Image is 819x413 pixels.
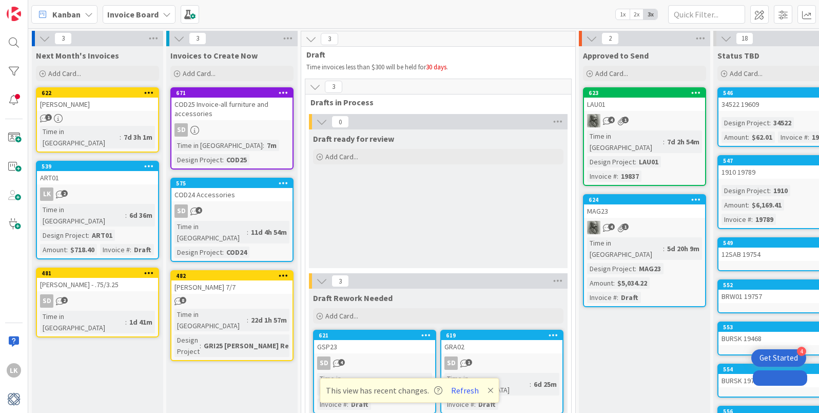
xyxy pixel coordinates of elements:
[264,140,279,151] div: 7m
[247,314,248,326] span: :
[665,243,702,254] div: 5d 20h 9m
[338,359,345,366] span: 4
[751,214,753,225] span: :
[201,340,295,351] div: GRI25 [PERSON_NAME] Res
[587,114,600,127] img: PA
[174,334,200,357] div: Design Project
[317,356,330,370] div: SD
[174,309,247,331] div: Time in [GEOGRAPHIC_DATA]
[722,117,769,128] div: Design Project
[61,190,68,197] span: 2
[37,98,158,111] div: [PERSON_NAME]
[447,384,482,397] button: Refresh
[314,331,435,353] div: 621GSP23
[37,269,158,278] div: 481
[584,88,705,111] div: 623LAU01
[617,171,618,182] span: :
[125,210,127,221] span: :
[313,293,393,303] span: Draft Rework Needed
[248,227,289,238] div: 11d 4h 54m
[171,188,292,201] div: COD24 Accessories
[722,185,769,196] div: Design Project
[171,123,292,137] div: SD
[444,356,458,370] div: SD
[753,214,776,225] div: 19789
[171,280,292,294] div: [PERSON_NAME] 7/7
[176,272,292,279] div: 482
[587,277,613,289] div: Amount
[751,349,806,367] div: Open Get Started checklist, remaining modules: 4
[171,271,292,294] div: 482[PERSON_NAME] 7/7
[446,332,562,339] div: 619
[771,117,794,128] div: 34522
[176,89,292,97] div: 671
[730,69,763,78] span: Add Card...
[127,316,155,328] div: 1d 41m
[608,117,615,123] span: 4
[465,359,472,366] span: 1
[584,195,705,218] div: 624MAG23
[622,223,629,230] span: 1
[584,195,705,204] div: 624
[613,277,615,289] span: :
[759,353,798,363] div: Get Started
[176,180,292,187] div: 575
[180,297,186,304] span: 8
[587,292,617,303] div: Invoice #
[171,204,292,218] div: SD
[7,7,21,21] img: Visit kanbanzone.com
[171,88,292,98] div: 671
[313,134,394,144] span: Draft ready for review
[325,81,342,93] span: 3
[88,230,89,241] span: :
[643,9,657,20] span: 3x
[40,126,120,148] div: Time in [GEOGRAPHIC_DATA]
[321,33,338,45] span: 3
[42,270,158,277] div: 481
[52,8,81,21] span: Kanban
[778,132,808,143] div: Invoice #
[224,247,249,258] div: COD24
[224,154,249,165] div: COD25
[608,223,615,230] span: 4
[748,132,749,143] span: :
[54,32,72,45] span: 3
[717,50,759,61] span: Status TBD
[174,204,188,218] div: SD
[171,179,292,201] div: 575COD24 Accessories
[587,171,617,182] div: Invoice #
[200,340,201,351] span: :
[636,263,664,274] div: MAG23
[61,297,68,304] span: 2
[587,237,663,260] div: Time in [GEOGRAPHIC_DATA]
[616,9,630,20] span: 1x
[584,221,705,234] div: PA
[636,156,661,167] div: LAU01
[441,331,562,340] div: 619
[722,214,751,225] div: Invoice #
[319,332,435,339] div: 621
[120,132,121,143] span: :
[45,114,52,121] span: 1
[125,316,127,328] span: :
[314,356,435,370] div: SD
[331,116,349,128] span: 0
[37,294,158,308] div: SD
[171,271,292,280] div: 482
[40,311,125,333] div: Time in [GEOGRAPHIC_DATA]
[171,98,292,120] div: COD25 Invoice-all furniture and accessories
[37,269,158,291] div: 481[PERSON_NAME] - .75/3.25
[222,247,224,258] span: :
[587,263,635,274] div: Design Project
[127,210,155,221] div: 6d 36m
[171,88,292,120] div: 671COD25 Invoice-all furniture and accessories
[325,311,358,321] span: Add Card...
[170,50,258,61] span: Invoices to Create Now
[314,340,435,353] div: GSP23
[222,154,224,165] span: :
[314,331,435,340] div: 621
[37,88,158,111] div: 622[PERSON_NAME]
[317,399,347,410] div: Invoice #
[663,136,665,147] span: :
[42,163,158,170] div: 539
